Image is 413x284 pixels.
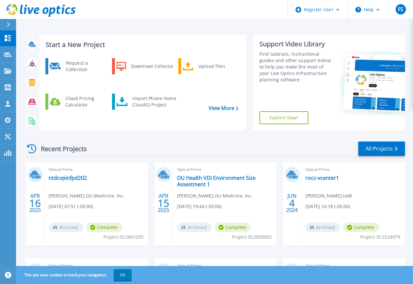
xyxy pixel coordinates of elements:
button: OK [114,269,132,281]
span: Complete [86,223,122,232]
a: Upload Files [178,58,244,74]
span: This site uses cookies to track your navigation. [18,269,132,281]
span: 16 [29,200,41,206]
a: All Projects [358,142,405,156]
span: Optical Prime [177,166,273,173]
span: Archived [177,223,211,232]
span: Optical Prime [177,262,273,269]
div: Download Collector [128,60,176,73]
a: OU Health VDI Environment Size Assestment 1 [177,175,273,188]
span: Project ID: 2861039 [103,234,143,241]
span: [PERSON_NAME] , UAB [305,192,352,199]
span: [DATE] 07:51 (-05:00) [49,203,93,210]
span: Project ID: 2858992 [232,234,272,241]
div: APR 2025 [29,191,41,215]
span: [PERSON_NAME] , OU Medicine, Inc. [177,192,253,199]
span: 15 [158,200,169,206]
span: Optical Prime [305,262,401,269]
span: [PERSON_NAME] , OU Medicine, Inc. [49,192,124,199]
a: Download Collector [112,58,178,74]
div: APR 2025 [157,191,170,215]
span: [DATE] 19:44 (-05:00) [177,203,221,210]
a: View More [209,105,239,111]
a: Cloud Pricing Calculator [45,94,111,110]
a: rocc-vcenter1 [305,175,339,181]
span: Archived [49,223,83,232]
span: Optical Prime [305,166,401,173]
span: Project ID: 2524979 [360,234,400,241]
span: FS [398,7,403,12]
a: ntdcvpinfpd2tl2 [49,175,87,181]
span: Archived [305,223,340,232]
span: Optical Prime [49,166,144,173]
a: Request a Collection [45,58,111,74]
div: Request a Collection [63,60,110,73]
span: Optical Prime [49,262,144,269]
div: Support Video Library [259,40,334,48]
span: [DATE] 16:18 (-05:00) [305,203,350,210]
h3: Start a New Project [46,41,238,48]
div: Upload Files [195,60,243,73]
div: Import Phone Home CloudIQ Project [129,95,179,108]
div: Cloud Pricing Calculator [62,95,110,108]
a: Explore Now! [259,111,308,124]
div: Find tutorials, instructional guides and other support videos to help you make the most of your L... [259,51,334,83]
span: 4 [289,200,295,206]
div: Recent Projects [25,141,96,157]
span: Complete [215,223,251,232]
span: Complete [343,223,379,232]
div: JUN 2024 [286,191,298,215]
